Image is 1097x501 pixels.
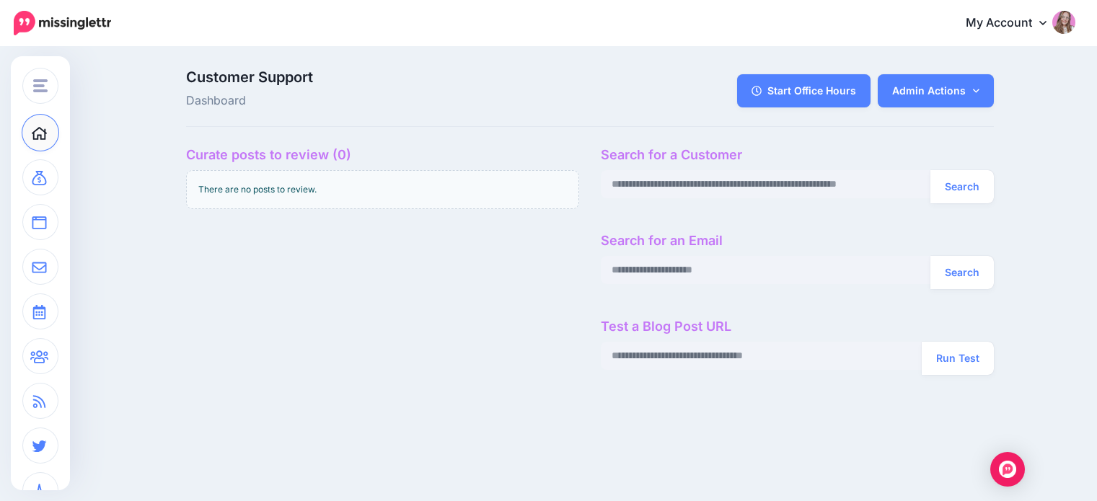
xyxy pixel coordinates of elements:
[737,74,871,107] a: Start Office Hours
[186,70,718,84] span: Customer Support
[951,6,1075,41] a: My Account
[601,233,994,249] h4: Search for an Email
[186,147,579,163] h4: Curate posts to review (0)
[878,74,994,107] a: Admin Actions
[930,170,994,203] button: Search
[33,79,48,92] img: menu.png
[14,11,111,35] img: Missinglettr
[186,92,718,110] span: Dashboard
[930,256,994,289] button: Search
[601,147,994,163] h4: Search for a Customer
[601,319,994,334] h4: Test a Blog Post URL
[186,170,579,209] div: There are no posts to review.
[990,452,1025,487] div: Open Intercom Messenger
[922,342,994,375] button: Run Test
